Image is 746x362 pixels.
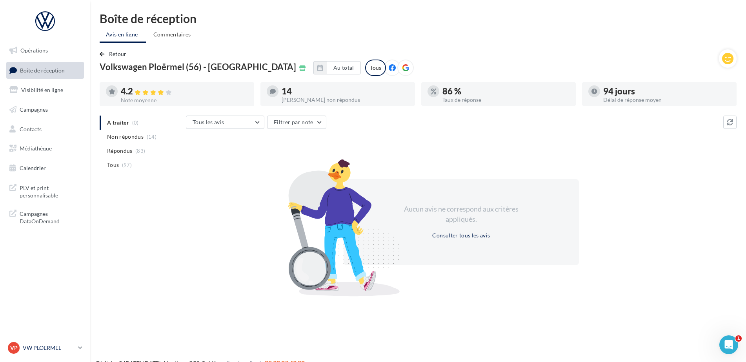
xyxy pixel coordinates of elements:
button: Filtrer par note [267,116,326,129]
a: Calendrier [5,160,86,176]
span: Campagnes [20,106,48,113]
div: Tous [365,60,386,76]
a: Opérations [5,42,86,59]
div: Délai de réponse moyen [603,97,730,103]
span: Visibilité en ligne [21,87,63,93]
span: Boîte de réception [20,67,65,73]
div: 4.2 [121,87,248,96]
button: Consulter tous les avis [429,231,493,240]
a: Boîte de réception [5,62,86,79]
button: Tous les avis [186,116,264,129]
button: Au total [327,61,361,74]
span: Retour [109,51,127,57]
span: PLV et print personnalisable [20,183,81,199]
div: 94 jours [603,87,730,96]
span: (14) [147,134,156,140]
span: VP [10,344,18,352]
a: Médiathèque [5,140,86,157]
span: Tous les avis [193,119,224,125]
a: VP VW PLOERMEL [6,340,84,355]
span: Non répondus [107,133,144,141]
a: Visibilité en ligne [5,82,86,98]
span: Contacts [20,125,42,132]
span: Tous [107,161,119,169]
span: (83) [135,148,145,154]
button: Au total [313,61,361,74]
span: (97) [122,162,132,168]
button: Retour [100,49,130,59]
span: 1 [735,335,742,342]
div: 86 % [442,87,570,96]
span: Répondus [107,147,133,155]
div: Boîte de réception [100,13,737,24]
p: VW PLOERMEL [23,344,75,352]
iframe: Intercom live chat [719,335,738,354]
span: Opérations [20,47,48,54]
a: Campagnes [5,101,86,118]
span: Campagnes DataOnDemand [20,208,81,225]
a: Campagnes DataOnDemand [5,205,86,228]
span: Volkswagen Ploërmel (56) - [GEOGRAPHIC_DATA] [100,63,296,71]
div: 14 [282,87,409,96]
a: PLV et print personnalisable [5,179,86,203]
span: Commentaires [153,31,191,38]
div: [PERSON_NAME] non répondus [282,97,409,103]
div: Note moyenne [121,98,248,103]
a: Contacts [5,121,86,138]
div: Taux de réponse [442,97,570,103]
div: Aucun avis ne correspond aux critères appliqués. [394,204,529,224]
span: Calendrier [20,165,46,171]
span: Médiathèque [20,145,52,152]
